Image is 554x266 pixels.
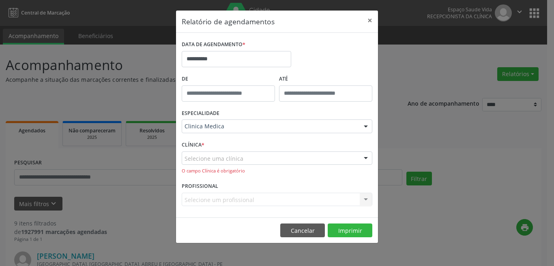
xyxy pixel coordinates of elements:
div: O campo Clínica é obrigatório [182,168,372,174]
label: PROFISSIONAL [182,180,218,193]
button: Cancelar [280,223,325,237]
button: Imprimir [328,223,372,237]
span: Clinica Medica [185,122,356,130]
label: ESPECIALIDADE [182,107,219,120]
label: ATÉ [279,73,372,85]
label: CLÍNICA [182,139,204,151]
button: Close [362,11,378,30]
label: DATA DE AGENDAMENTO [182,38,245,51]
label: De [182,73,275,85]
span: Selecione uma clínica [185,154,243,163]
h5: Relatório de agendamentos [182,16,275,27]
